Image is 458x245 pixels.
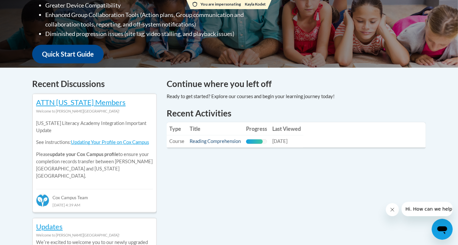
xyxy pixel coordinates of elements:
span: Hi. How can we help? [4,5,53,10]
b: update your Cox Campus profile [50,151,118,157]
li: Diminished progression issues (site lag, video stalling, and playback issues) [45,29,270,39]
a: Quick Start Guide [32,45,104,63]
span: Course [169,138,184,144]
iframe: Button to launch messaging window [432,219,453,240]
th: Progress [243,122,270,135]
div: Cox Campus Team [36,189,153,201]
div: Welcome to [PERSON_NAME][GEOGRAPHIC_DATA]! [36,232,153,239]
span: [DATE] [272,138,287,144]
h4: Continue where you left off [167,78,426,90]
div: Progress, % [246,139,263,144]
li: Greater Device Compatibility [45,1,270,10]
h1: Recent Activities [167,107,426,119]
a: ATTN [US_STATE] Members [36,98,126,107]
th: Title [187,122,243,135]
li: Enhanced Group Collaboration Tools (Action plans, Group communication and collaboration tools, re... [45,10,270,29]
iframe: Close message [386,203,399,216]
iframe: Message from company [402,202,453,216]
p: [US_STATE] Literacy Academy Integration Important Update [36,120,153,134]
div: [DATE] 4:39 AM [36,201,153,208]
th: Type [167,122,187,135]
a: Reading Comprehension [190,138,241,144]
h4: Recent Discussions [32,78,157,90]
a: Updating Your Profile on Cox Campus [71,139,149,145]
img: Cox Campus Team [36,194,49,207]
div: Please to ensure your completion records transfer between [PERSON_NAME][GEOGRAPHIC_DATA] and [US_... [36,115,153,184]
th: Last Viewed [270,122,303,135]
a: Updates [36,222,63,231]
p: See instructions: [36,139,153,146]
div: Welcome to [PERSON_NAME][GEOGRAPHIC_DATA]! [36,108,153,115]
